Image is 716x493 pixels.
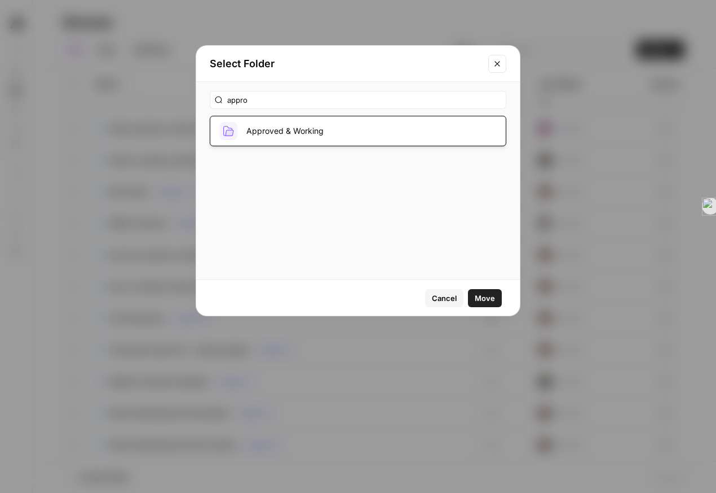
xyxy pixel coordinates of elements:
button: Cancel [425,289,463,307]
button: Move [468,289,502,307]
button: Close modal [488,55,506,73]
button: Approved & Working [210,116,506,146]
span: Move [475,293,495,304]
span: Cancel [432,293,457,304]
input: Search Folders [227,94,501,106]
h2: Select Folder [210,56,481,72]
